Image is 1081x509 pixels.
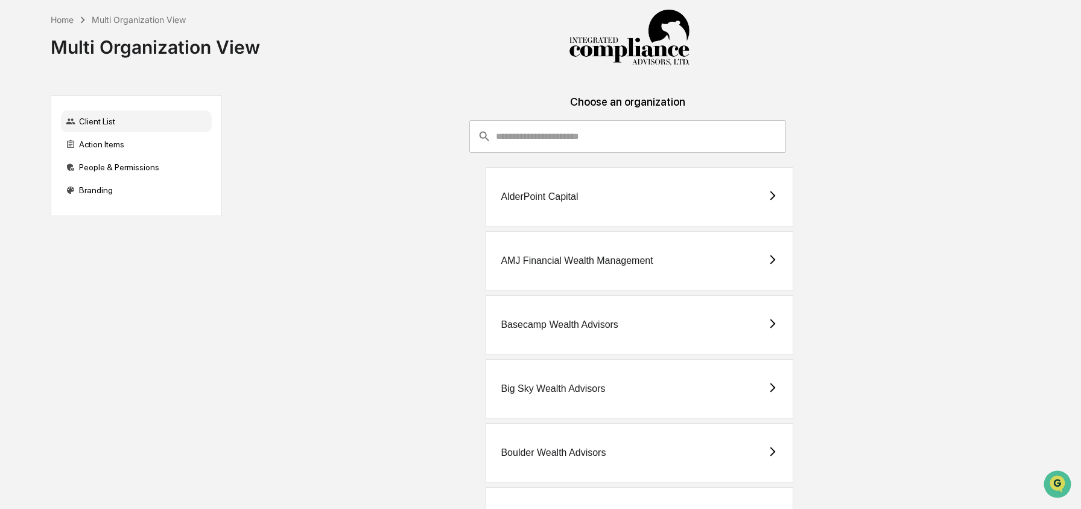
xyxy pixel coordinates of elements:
[12,153,22,163] div: 🖐️
[87,153,97,163] div: 🗄️
[205,96,220,110] button: Start new chat
[1042,469,1075,502] iframe: Open customer support
[85,204,146,214] a: Powered byPylon
[7,147,83,169] a: 🖐️Preclearance
[61,133,212,155] div: Action Items
[469,120,786,153] div: consultant-dashboard__filter-organizations-search-bar
[24,152,78,164] span: Preclearance
[120,205,146,214] span: Pylon
[41,104,153,114] div: We're available if you need us!
[501,255,653,266] div: AMJ Financial Wealth Management
[92,14,186,25] div: Multi Organization View
[61,179,212,201] div: Branding
[501,319,618,330] div: Basecamp Wealth Advisors
[83,147,154,169] a: 🗄️Attestations
[232,95,1024,120] div: Choose an organization
[501,383,605,394] div: Big Sky Wealth Advisors
[51,27,260,58] div: Multi Organization View
[100,152,150,164] span: Attestations
[41,92,198,104] div: Start new chat
[12,92,34,114] img: 1746055101610-c473b297-6a78-478c-a979-82029cc54cd1
[569,10,689,66] img: Integrated Compliance Advisors
[501,191,578,202] div: AlderPoint Capital
[12,25,220,45] p: How can we help?
[24,175,76,187] span: Data Lookup
[12,176,22,186] div: 🔎
[7,170,81,192] a: 🔎Data Lookup
[51,14,74,25] div: Home
[61,110,212,132] div: Client List
[61,156,212,178] div: People & Permissions
[501,447,606,458] div: Boulder Wealth Advisors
